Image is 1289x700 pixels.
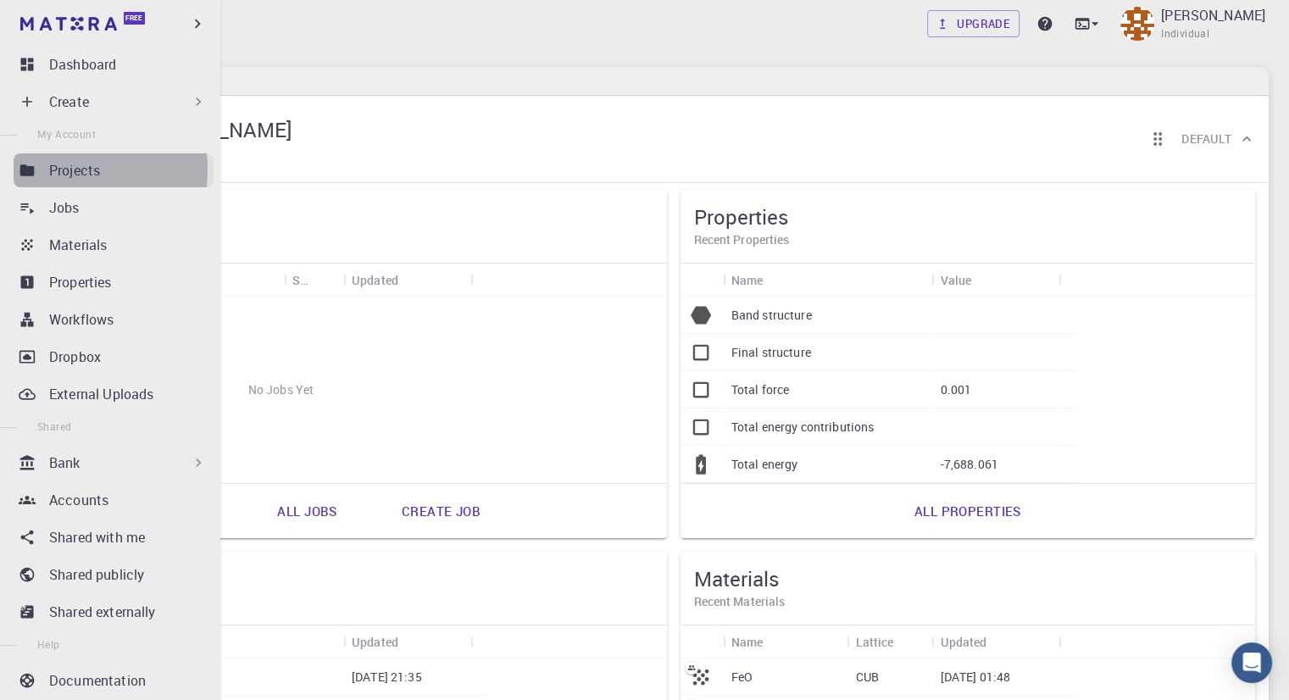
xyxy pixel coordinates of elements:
p: Projects [49,160,100,181]
div: Name [134,625,343,658]
h5: Properties [694,203,1242,231]
p: [PERSON_NAME] [1161,5,1265,25]
a: Accounts [14,483,214,517]
div: Open Intercom Messenger [1231,642,1272,683]
button: Sort [308,266,335,293]
a: Projects [14,153,214,187]
p: Materials [49,235,107,255]
a: Dropbox [14,340,214,374]
h6: Recent Jobs [105,231,653,249]
p: Shared externally [49,602,156,622]
button: Sort [763,266,790,293]
img: logo [20,17,117,31]
p: Dashboard [49,54,116,75]
p: Properties [49,272,112,292]
div: Value [940,264,971,297]
a: Shared externally [14,595,214,629]
div: Updated [352,625,398,658]
button: Sort [763,628,790,655]
span: Shared [37,419,71,433]
div: Bank [14,446,214,480]
a: Upgrade [927,10,1020,37]
h6: Recent Materials [694,592,1242,611]
h5: Jobs [105,203,653,231]
p: Band structure [731,307,812,324]
a: Jobs [14,191,214,225]
div: Icon [681,625,723,658]
div: Name [723,264,932,297]
div: Create [14,85,214,119]
img: Brian Burcham [1120,7,1154,41]
h5: Materials [694,565,1242,592]
p: Dropbox [49,347,101,367]
span: Support [34,12,95,27]
p: CUB [855,669,878,686]
div: Updated [343,625,470,658]
p: Total energy contributions [731,419,875,436]
button: Sort [971,266,998,293]
div: Updated [931,625,1058,658]
p: Workflows [49,309,114,330]
a: Shared publicly [14,558,214,592]
a: Documentation [14,664,214,697]
h6: Recent Workflows [105,592,653,611]
button: Sort [986,628,1014,655]
p: [DATE] 01:48 [940,669,1010,686]
div: Brian Burcham[PERSON_NAME]IndividualReorder cardsDefault [78,96,1269,183]
a: Shared with me [14,520,214,554]
a: Materials [14,228,214,262]
a: All properties [896,491,1040,531]
div: Lattice [847,625,931,658]
div: Updated [352,264,398,297]
p: Jobs [49,197,80,218]
button: Reorder cards [1141,122,1175,156]
button: Sort [398,266,425,293]
div: Name [731,625,764,658]
div: Name [731,264,764,297]
a: Workflows [14,303,214,336]
div: Status [292,264,308,297]
button: Sort [893,628,920,655]
span: My Account [37,127,96,141]
div: Status [284,264,343,297]
p: Create [49,92,89,112]
button: Sort [398,628,425,655]
a: All jobs [258,491,355,531]
p: FeO [731,669,753,686]
h6: Default [1181,130,1231,148]
a: Dashboard [14,47,214,81]
span: Help [37,637,60,651]
p: Accounts [49,490,108,510]
div: Lattice [855,625,893,658]
p: -7,688.061 [940,456,998,473]
div: Updated [940,625,986,658]
a: External Uploads [14,377,214,411]
p: 0.001 [940,381,971,398]
p: External Uploads [49,384,153,404]
p: Total force [731,381,790,398]
span: Individual [1161,25,1209,42]
p: Bank [49,453,81,473]
p: [DATE] 21:35 [352,669,422,686]
div: Value [931,264,1058,297]
div: Icon [681,264,723,297]
div: Name [134,264,284,297]
p: Final structure [731,344,811,361]
p: Shared with me [49,527,145,547]
p: Total energy [731,456,798,473]
p: Shared publicly [49,564,144,585]
h6: Recent Properties [694,231,1242,249]
a: Create job [383,491,499,531]
div: Updated [343,264,470,297]
div: No Jobs Yet [92,297,470,483]
p: Documentation [49,670,146,691]
div: Name [723,625,847,658]
h5: Workflows [105,565,653,592]
a: Properties [14,265,214,299]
